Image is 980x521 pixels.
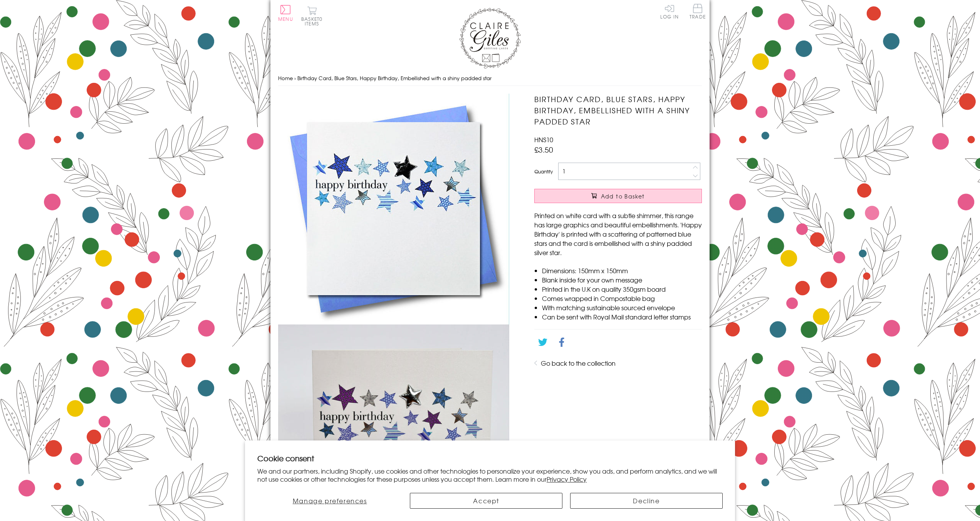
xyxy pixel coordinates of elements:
[278,5,293,21] button: Menu
[459,8,521,69] img: Claire Giles Greetings Cards
[601,192,645,200] span: Add to Basket
[541,358,616,368] a: Go back to the collection
[534,189,702,203] button: Add to Basket
[278,74,293,82] a: Home
[410,493,562,509] button: Accept
[542,294,702,303] li: Comes wrapped in Compostable bag
[301,6,322,26] button: Basket0 items
[293,496,367,505] span: Manage preferences
[278,71,702,86] nav: breadcrumbs
[542,303,702,312] li: With matching sustainable sourced envelope
[257,453,723,464] h2: Cookie consent
[534,94,702,127] h1: Birthday Card, Blue Stars, Happy Birthday, Embellished with a shiny padded star
[278,94,509,324] img: Birthday Card, Blue Stars, Happy Birthday, Embellished with a shiny padded star
[690,4,706,20] a: Trade
[542,275,702,284] li: Blank inside for your own message
[294,74,296,82] span: ›
[542,312,702,321] li: Can be sent with Royal Mail standard letter stamps
[278,15,293,22] span: Menu
[534,144,553,155] span: £3.50
[305,15,322,27] span: 0 items
[534,211,702,257] p: Printed on white card with a subtle shimmer, this range has large graphics and beautiful embellis...
[534,135,553,144] span: HNS10
[570,493,723,509] button: Decline
[297,74,492,82] span: Birthday Card, Blue Stars, Happy Birthday, Embellished with a shiny padded star
[660,4,679,19] a: Log In
[542,266,702,275] li: Dimensions: 150mm x 150mm
[547,474,587,484] a: Privacy Policy
[257,493,402,509] button: Manage preferences
[690,4,706,19] span: Trade
[534,168,553,175] label: Quantity
[257,467,723,483] p: We and our partners, including Shopify, use cookies and other technologies to personalize your ex...
[542,284,702,294] li: Printed in the U.K on quality 350gsm board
